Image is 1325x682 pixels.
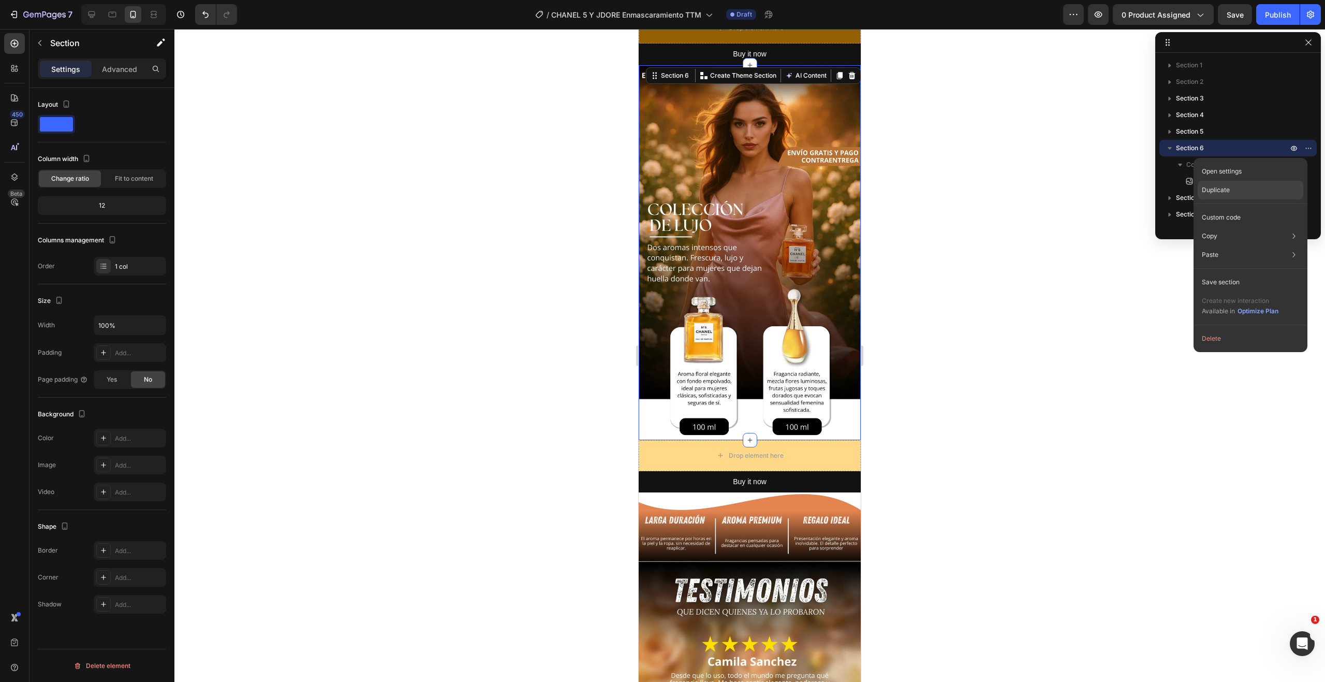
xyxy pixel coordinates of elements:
[1238,307,1278,316] div: Optimize Plan
[4,4,77,25] button: 7
[144,375,152,384] span: No
[107,375,117,384] span: Yes
[547,9,549,20] span: /
[8,190,25,198] div: Beta
[1202,250,1218,259] p: Paste
[38,460,56,470] div: Image
[51,174,89,183] span: Change ratio
[38,348,62,357] div: Padding
[639,29,861,682] iframe: Design area
[50,37,135,49] p: Section
[115,600,164,610] div: Add...
[38,573,58,582] div: Corner
[38,408,88,422] div: Background
[1202,167,1242,176] p: Open settings
[1198,329,1303,348] button: Delete
[737,10,752,19] span: Draft
[38,234,119,248] div: Columns management
[1311,616,1319,624] span: 1
[115,262,164,271] div: 1 col
[1176,209,1204,220] span: Section 8
[195,4,237,25] div: Undo/Redo
[1265,9,1291,20] div: Publish
[115,434,164,443] div: Add...
[115,546,164,556] div: Add...
[1256,4,1300,25] button: Publish
[1237,306,1279,316] button: Optimize Plan
[38,433,54,443] div: Color
[1202,213,1241,222] p: Custom code
[73,660,130,672] div: Delete element
[68,8,72,21] p: 7
[38,658,166,674] button: Delete element
[1176,110,1204,120] span: Section 4
[40,198,164,213] div: 12
[115,488,164,497] div: Add...
[115,573,164,583] div: Add...
[1176,77,1203,87] span: Section 2
[51,64,80,75] p: Settings
[38,152,93,166] div: Column width
[1176,93,1204,104] span: Section 3
[551,9,701,20] span: CHANEL 5 Y JDORE Enmascaramiento TTM
[1186,159,1209,170] span: Column
[1202,278,1240,287] p: Save section
[38,520,71,534] div: Shape
[115,349,164,358] div: Add...
[1202,307,1235,315] span: Available in
[38,600,62,609] div: Shadow
[1176,60,1202,70] span: Section 1
[1113,4,1214,25] button: 0 product assigned
[1202,231,1217,241] p: Copy
[102,64,137,75] p: Advanced
[94,316,166,335] input: Auto
[1290,631,1315,656] iframe: Intercom live chat
[1176,193,1203,203] span: Section 7
[1176,126,1203,137] span: Section 5
[38,321,55,330] div: Width
[1227,10,1244,19] span: Save
[38,262,55,271] div: Order
[38,487,54,497] div: Video
[38,375,88,384] div: Page padding
[1176,143,1204,153] span: Section 6
[1202,185,1230,195] p: Duplicate
[115,174,153,183] span: Fit to content
[38,98,72,112] div: Layout
[115,461,164,470] div: Add...
[38,294,65,308] div: Size
[38,546,58,555] div: Border
[1202,296,1279,306] p: Create new interaction
[1218,4,1252,25] button: Save
[1176,226,1204,236] span: Section 9
[1122,9,1190,20] span: 0 product assigned
[10,110,25,119] div: 450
